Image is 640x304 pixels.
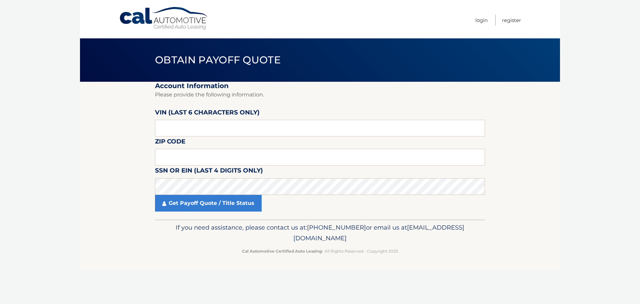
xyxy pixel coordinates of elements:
label: VIN (last 6 characters only) [155,107,260,120]
label: Zip Code [155,136,185,149]
span: [PHONE_NUMBER] [307,224,366,231]
p: If you need assistance, please contact us at: or email us at [159,222,481,244]
h2: Account Information [155,82,485,90]
p: - All Rights Reserved - Copyright 2025 [159,248,481,255]
label: SSN or EIN (last 4 digits only) [155,166,263,178]
span: Obtain Payoff Quote [155,54,281,66]
a: Cal Automotive [119,7,209,30]
strong: Cal Automotive Certified Auto Leasing [242,249,322,254]
a: Register [502,15,521,26]
p: Please provide the following information. [155,90,485,99]
a: Get Payoff Quote / Title Status [155,195,262,212]
a: Login [475,15,488,26]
